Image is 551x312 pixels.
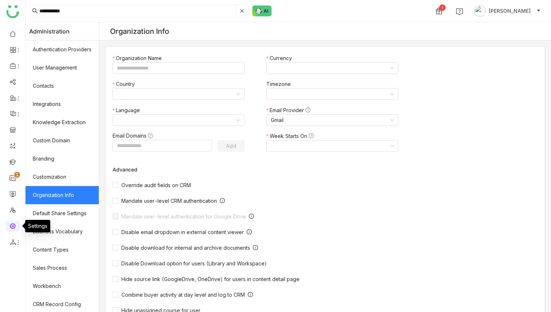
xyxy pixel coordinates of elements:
[26,204,99,222] a: Default Share Settings
[113,166,406,173] div: Advanced
[26,40,99,59] a: Authentication Providers
[118,292,248,298] span: Combine buyer activity at day level and log to CRM
[456,8,463,15] img: help.svg
[26,131,99,150] a: Custom Domain
[473,5,542,17] button: [PERSON_NAME]
[113,54,165,62] label: Organization Name
[489,7,531,15] span: [PERSON_NAME]
[26,186,99,204] a: Organization Info
[26,277,99,295] a: Workbench
[26,259,99,277] a: Sales Process
[16,171,19,178] p: 1
[113,80,138,88] label: Country
[26,241,99,259] a: Content Types
[118,182,194,188] span: Override audit fields on CRM
[118,229,247,235] span: Disable email dropdown in external content viewer
[113,106,144,114] label: Language
[26,113,99,131] a: Knowledge Extraction
[252,5,272,16] img: ask-buddy-normal.svg
[118,198,220,204] span: Mandate user-level CRM authentication
[266,80,294,88] label: Timezone
[474,5,486,17] img: avatar
[29,22,70,40] span: Administration
[118,213,249,220] span: Mandate user-level authentication for Google Drive
[26,168,99,186] a: Customization
[6,5,19,18] img: logo
[118,260,270,266] span: Disable Download option for users (Library and Workspace)
[118,245,253,251] span: Disable download for internal and archive documents
[110,27,169,36] div: Organization Info
[266,106,314,114] label: Email Provider
[14,172,20,178] nz-badge-sup: 1
[439,4,446,11] div: 1
[25,220,50,232] div: Settings
[118,276,302,282] span: Hide source link (GoogleDrive, OneDrive) for users in content detail page
[26,59,99,77] a: User Management
[113,132,157,140] label: Email Domains
[266,132,317,140] label: Week Starts On
[218,140,245,152] button: Add
[26,150,99,168] a: Branding
[271,115,394,126] nz-select-item: Gmail
[26,222,99,241] a: Business Vocabulary
[26,95,99,113] a: Integrations
[26,77,99,95] a: Contacts
[266,54,296,62] label: Currency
